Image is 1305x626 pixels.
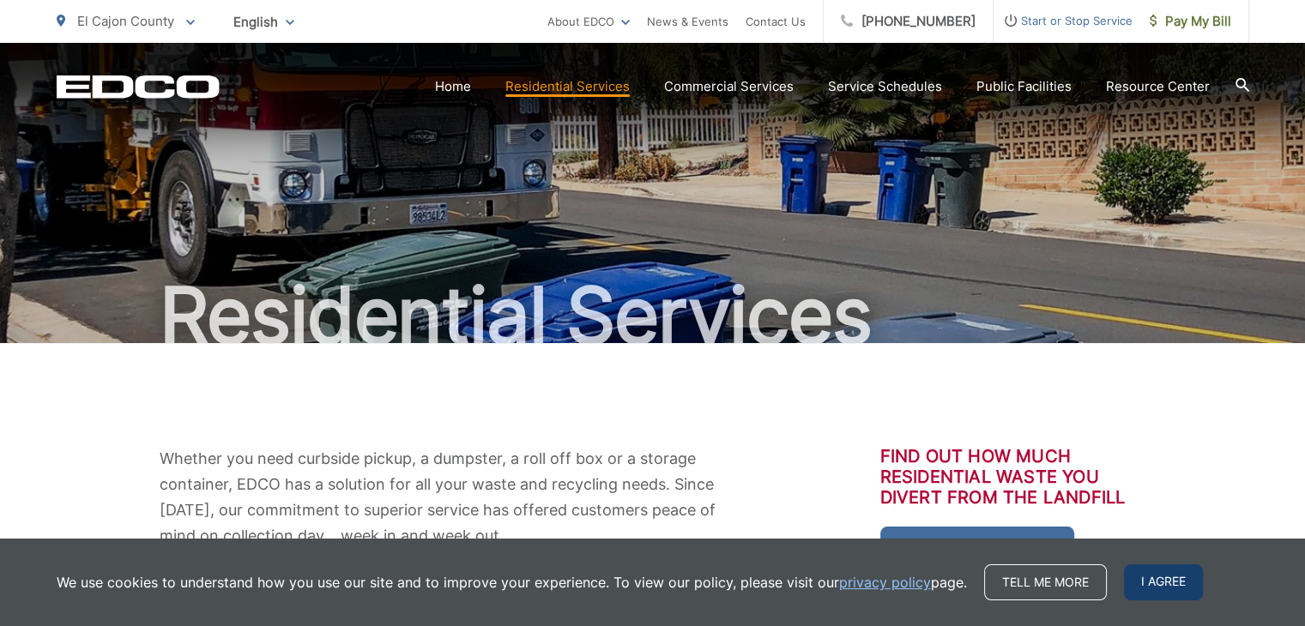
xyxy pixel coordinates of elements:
a: News & Events [647,11,728,32]
p: We use cookies to understand how you use our site and to improve your experience. To view our pol... [57,572,967,593]
p: Whether you need curbside pickup, a dumpster, a roll off box or a storage container, EDCO has a s... [160,446,734,549]
a: Commercial Services [664,76,794,97]
span: English [221,7,307,37]
a: Residential Services [505,76,630,97]
a: About EDCO [547,11,630,32]
a: Contact Us [746,11,806,32]
span: I agree [1124,564,1203,600]
a: Diversion Calculator [880,527,1074,561]
span: Pay My Bill [1150,11,1231,32]
a: Service Schedules [828,76,942,97]
a: Home [435,76,471,97]
a: Tell me more [984,564,1107,600]
h1: Residential Services [57,273,1249,358]
a: EDCD logo. Return to the homepage. [57,75,220,99]
span: El Cajon County [77,13,174,29]
a: Resource Center [1106,76,1210,97]
a: Public Facilities [976,76,1072,97]
h3: Find out how much residential waste you divert from the landfill [880,446,1146,508]
a: privacy policy [839,572,931,593]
